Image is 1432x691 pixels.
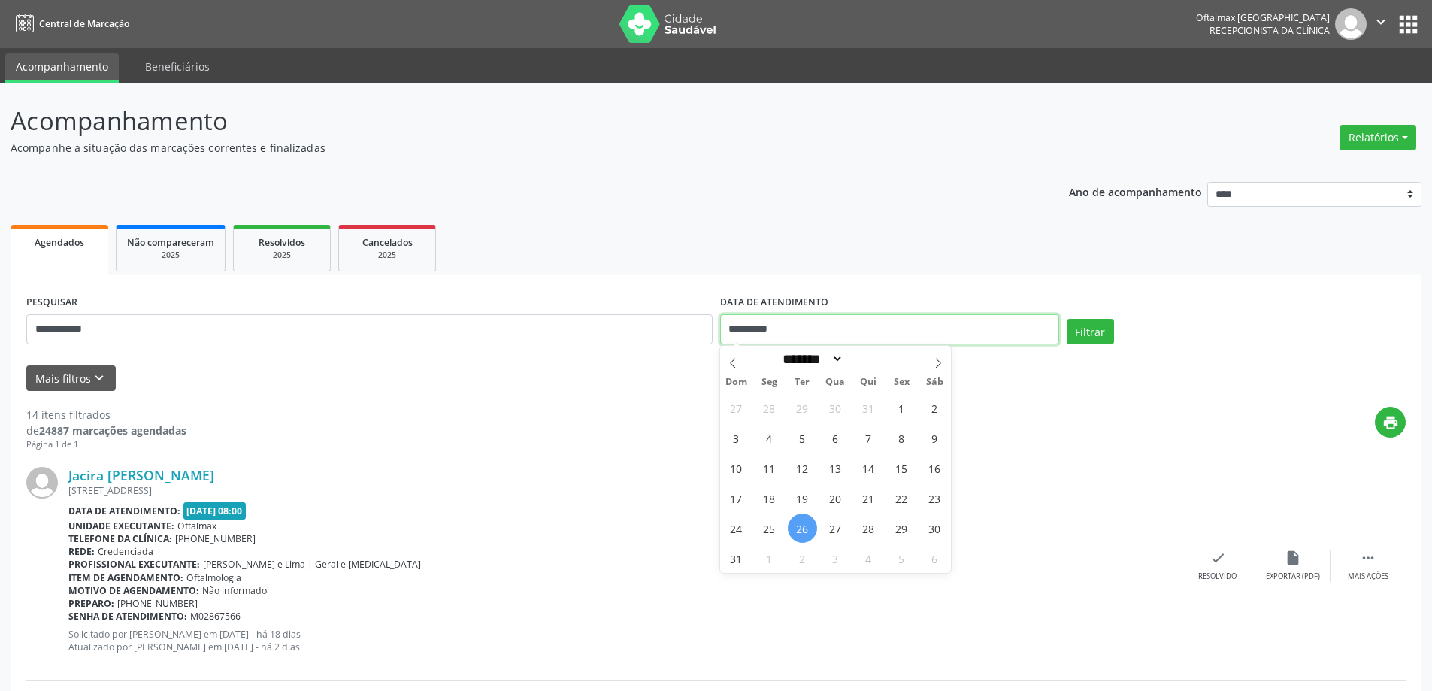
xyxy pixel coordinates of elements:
div: Resolvido [1198,571,1237,582]
span: Agosto 19, 2025 [788,483,817,513]
span: Agosto 24, 2025 [722,514,751,543]
span: Agosto 21, 2025 [854,483,883,513]
i: insert_drive_file [1285,550,1301,566]
span: Julho 29, 2025 [788,393,817,423]
span: Agosto 13, 2025 [821,453,850,483]
span: Dom [720,377,753,387]
span: Recepcionista da clínica [1209,24,1330,37]
a: Acompanhamento [5,53,119,83]
span: Oftalmax [177,520,216,532]
span: Setembro 5, 2025 [887,544,916,573]
span: Agosto 31, 2025 [722,544,751,573]
div: 2025 [127,250,214,261]
span: Agosto 15, 2025 [887,453,916,483]
span: Setembro 6, 2025 [920,544,949,573]
span: Agosto 18, 2025 [755,483,784,513]
span: Setembro 1, 2025 [755,544,784,573]
p: Ano de acompanhamento [1069,182,1202,201]
b: Senha de atendimento: [68,610,187,623]
span: Sex [885,377,918,387]
a: Beneficiários [135,53,220,80]
b: Data de atendimento: [68,505,180,517]
span: Agosto 16, 2025 [920,453,949,483]
button:  [1367,8,1395,40]
span: Agosto 8, 2025 [887,423,916,453]
span: Julho 28, 2025 [755,393,784,423]
div: Oftalmax [GEOGRAPHIC_DATA] [1196,11,1330,24]
span: Agosto 2, 2025 [920,393,949,423]
span: Setembro 2, 2025 [788,544,817,573]
span: Agosto 28, 2025 [854,514,883,543]
span: Seg [752,377,786,387]
span: Agosto 25, 2025 [755,514,784,543]
p: Solicitado por [PERSON_NAME] em [DATE] - há 18 dias Atualizado por [PERSON_NAME] em [DATE] - há 2... [68,628,1180,653]
b: Item de agendamento: [68,571,183,584]
span: Julho 27, 2025 [722,393,751,423]
span: Agosto 20, 2025 [821,483,850,513]
span: Credenciada [98,545,153,558]
span: Qui [852,377,885,387]
div: 2025 [244,250,319,261]
select: Month [778,351,844,367]
button: print [1375,407,1406,438]
span: [PHONE_NUMBER] [117,597,198,610]
span: Agosto 26, 2025 [788,514,817,543]
span: Agosto 4, 2025 [755,423,784,453]
span: Agendados [35,236,84,249]
span: Agosto 29, 2025 [887,514,916,543]
a: Jacira [PERSON_NAME] [68,467,214,483]
button: apps [1395,11,1421,38]
span: Julho 30, 2025 [821,393,850,423]
button: Filtrar [1067,319,1114,344]
span: [DATE] 08:00 [183,502,247,520]
span: Não compareceram [127,236,214,249]
span: Agosto 10, 2025 [722,453,751,483]
label: PESQUISAR [26,291,77,314]
span: [PERSON_NAME] e Lima | Geral e [MEDICAL_DATA] [203,558,421,571]
span: Resolvidos [259,236,305,249]
div: de [26,423,186,438]
b: Telefone da clínica: [68,532,172,545]
p: Acompanhe a situação das marcações correntes e finalizadas [11,140,998,156]
span: Agosto 5, 2025 [788,423,817,453]
span: Agosto 27, 2025 [821,514,850,543]
i:  [1360,550,1376,566]
img: img [1335,8,1367,40]
div: 2025 [350,250,425,261]
span: Agosto 7, 2025 [854,423,883,453]
span: Oftalmologia [186,571,241,584]
div: 14 itens filtrados [26,407,186,423]
i: keyboard_arrow_down [91,370,107,386]
div: Mais ações [1348,571,1388,582]
span: Qua [819,377,852,387]
b: Profissional executante: [68,558,200,571]
img: img [26,467,58,499]
button: Relatórios [1340,125,1416,150]
b: Motivo de agendamento: [68,584,199,597]
span: Agosto 3, 2025 [722,423,751,453]
span: Agosto 12, 2025 [788,453,817,483]
b: Unidade executante: [68,520,174,532]
a: Central de Marcação [11,11,129,36]
span: Agosto 9, 2025 [920,423,949,453]
span: M02867566 [190,610,241,623]
span: Agosto 6, 2025 [821,423,850,453]
span: Ter [786,377,819,387]
i: print [1382,414,1399,431]
span: Sáb [918,377,951,387]
div: [STREET_ADDRESS] [68,484,1180,497]
span: Agosto 17, 2025 [722,483,751,513]
button: Mais filtroskeyboard_arrow_down [26,365,116,392]
div: Página 1 de 1 [26,438,186,451]
span: Setembro 4, 2025 [854,544,883,573]
i:  [1373,14,1389,30]
span: Não informado [202,584,267,597]
b: Preparo: [68,597,114,610]
span: Agosto 11, 2025 [755,453,784,483]
span: Agosto 22, 2025 [887,483,916,513]
b: Rede: [68,545,95,558]
span: Agosto 30, 2025 [920,514,949,543]
i: check [1209,550,1226,566]
div: Exportar (PDF) [1266,571,1320,582]
span: Agosto 1, 2025 [887,393,916,423]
